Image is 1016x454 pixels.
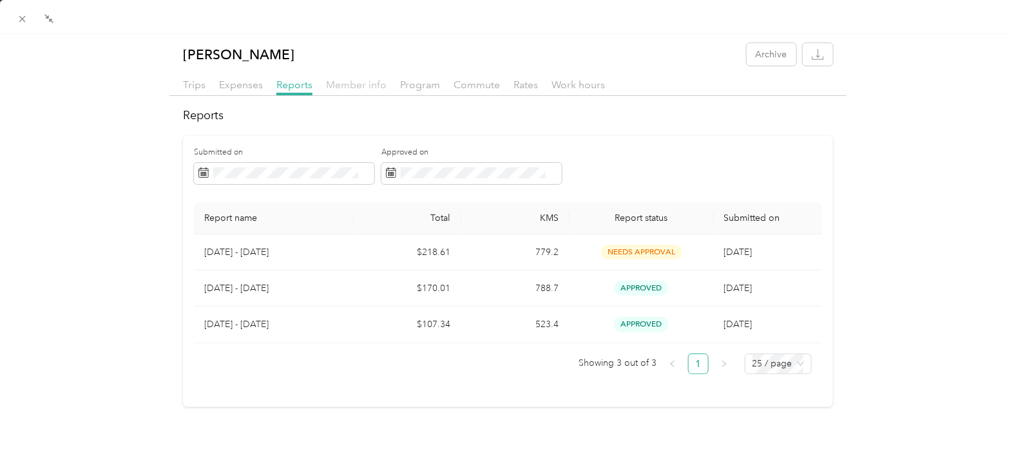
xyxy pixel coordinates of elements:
[204,245,342,260] p: [DATE] - [DATE]
[204,281,342,296] p: [DATE] - [DATE]
[724,319,752,330] span: [DATE]
[194,147,374,158] label: Submitted on
[614,317,669,332] span: approved
[194,202,352,234] th: Report name
[204,317,342,332] p: [DATE] - [DATE]
[601,245,682,260] span: needs approval
[714,354,734,374] li: Next Page
[183,79,206,91] span: Trips
[714,202,822,234] th: Submitted on
[461,307,570,343] td: 523.4
[580,213,704,223] span: Report status
[353,270,461,307] td: $170.01
[752,354,804,374] span: 25 / page
[353,234,461,270] td: $218.61
[614,281,669,296] span: approved
[745,354,812,374] div: Page Size
[689,354,708,374] a: 1
[714,354,734,374] button: right
[219,79,263,91] span: Expenses
[461,234,570,270] td: 779.2
[720,360,728,368] span: right
[353,307,461,343] td: $107.34
[662,354,683,374] li: Previous Page
[669,360,676,368] span: left
[363,213,451,223] div: Total
[688,354,709,374] li: 1
[183,43,294,66] p: [PERSON_NAME]
[183,107,833,124] h2: Reports
[724,247,752,258] span: [DATE]
[724,283,752,294] span: [DATE]
[579,354,657,373] span: Showing 3 out of 3
[400,79,440,91] span: Program
[472,213,559,223] div: KMS
[461,270,570,307] td: 788.7
[513,79,538,91] span: Rates
[747,43,796,66] button: Archive
[551,79,605,91] span: Work hours
[944,382,1016,454] iframe: Everlance-gr Chat Button Frame
[381,147,562,158] label: Approved on
[454,79,500,91] span: Commute
[662,354,683,374] button: left
[276,79,312,91] span: Reports
[326,79,387,91] span: Member info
